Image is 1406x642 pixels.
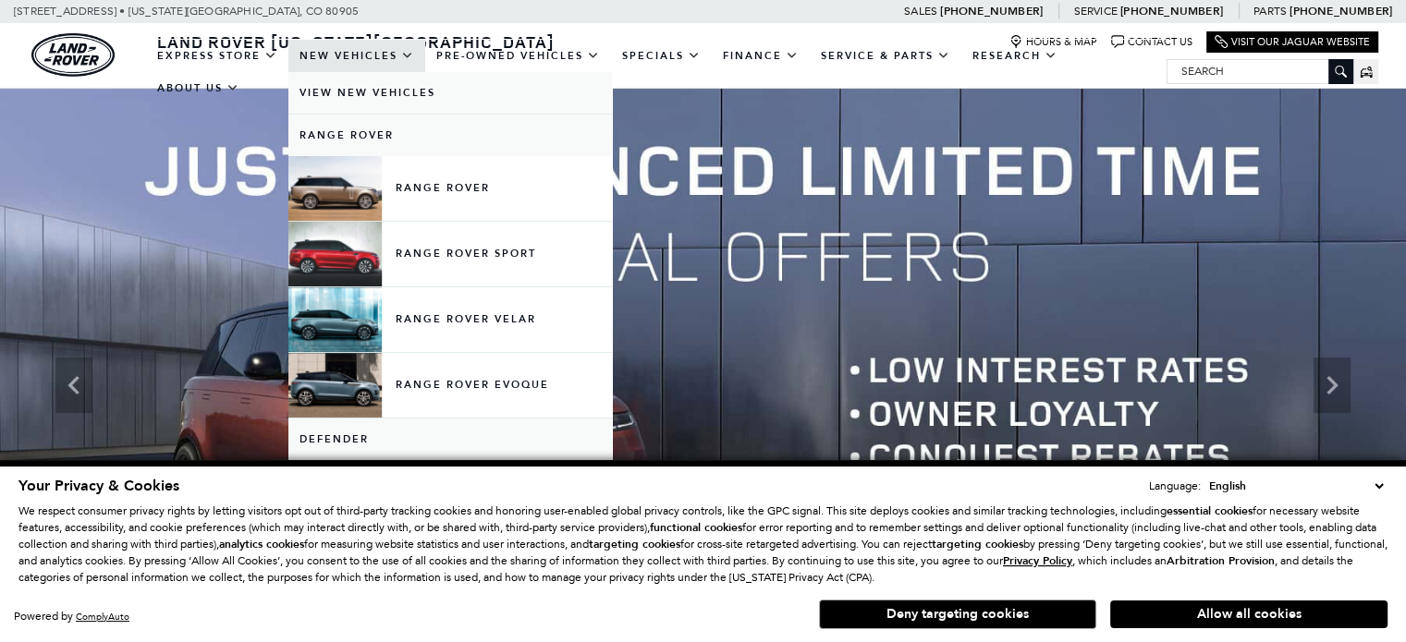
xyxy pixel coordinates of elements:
[1003,553,1072,568] u: Privacy Policy
[18,476,179,496] span: Your Privacy & Cookies
[819,600,1096,629] button: Deny targeting cookies
[55,357,92,413] div: Previous
[31,33,115,77] a: land-rover
[288,72,612,114] a: View New Vehicles
[1073,5,1117,18] span: Service
[288,287,612,352] a: Range Rover Velar
[146,40,1167,104] nav: Main Navigation
[146,30,566,53] a: Land Rover [US_STATE][GEOGRAPHIC_DATA]
[288,222,612,286] a: Range Rover Sport
[288,418,612,460] a: Defender
[1120,4,1223,18] a: [PHONE_NUMBER]
[146,72,251,104] a: About Us
[1314,357,1351,413] div: Next
[288,156,612,221] a: Range Rover
[1167,553,1275,568] strong: Arbitration Provision
[1009,35,1097,49] a: Hours & Map
[940,4,1043,18] a: [PHONE_NUMBER]
[219,537,304,551] strong: analytics cookies
[31,33,115,77] img: Land Rover
[146,40,288,72] a: EXPRESS STORE
[1110,600,1388,628] button: Allow all cookies
[1003,554,1072,567] a: Privacy Policy
[18,503,1388,586] p: We respect consumer privacy rights by letting visitors opt out of third-party tracking cookies an...
[712,40,810,72] a: Finance
[288,115,612,156] a: Range Rover
[288,353,612,418] a: Range Rover Evoque
[76,611,129,623] a: ComplyAuto
[961,40,1069,72] a: Research
[14,611,129,623] div: Powered by
[611,40,712,72] a: Specials
[1253,5,1287,18] span: Parts
[1290,4,1392,18] a: [PHONE_NUMBER]
[650,520,742,535] strong: functional cookies
[14,5,359,18] a: [STREET_ADDRESS] • [US_STATE][GEOGRAPHIC_DATA], CO 80905
[904,5,937,18] span: Sales
[1111,35,1192,49] a: Contact Us
[157,30,555,53] span: Land Rover [US_STATE][GEOGRAPHIC_DATA]
[810,40,961,72] a: Service & Parts
[425,40,611,72] a: Pre-Owned Vehicles
[589,537,680,551] strong: targeting cookies
[932,537,1023,551] strong: targeting cookies
[288,40,425,72] a: New Vehicles
[1167,503,1253,518] strong: essential cookies
[1168,60,1352,82] input: Search
[1149,480,1201,491] div: Language:
[1215,35,1370,49] a: Visit Our Jaguar Website
[1204,477,1388,495] select: Language Select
